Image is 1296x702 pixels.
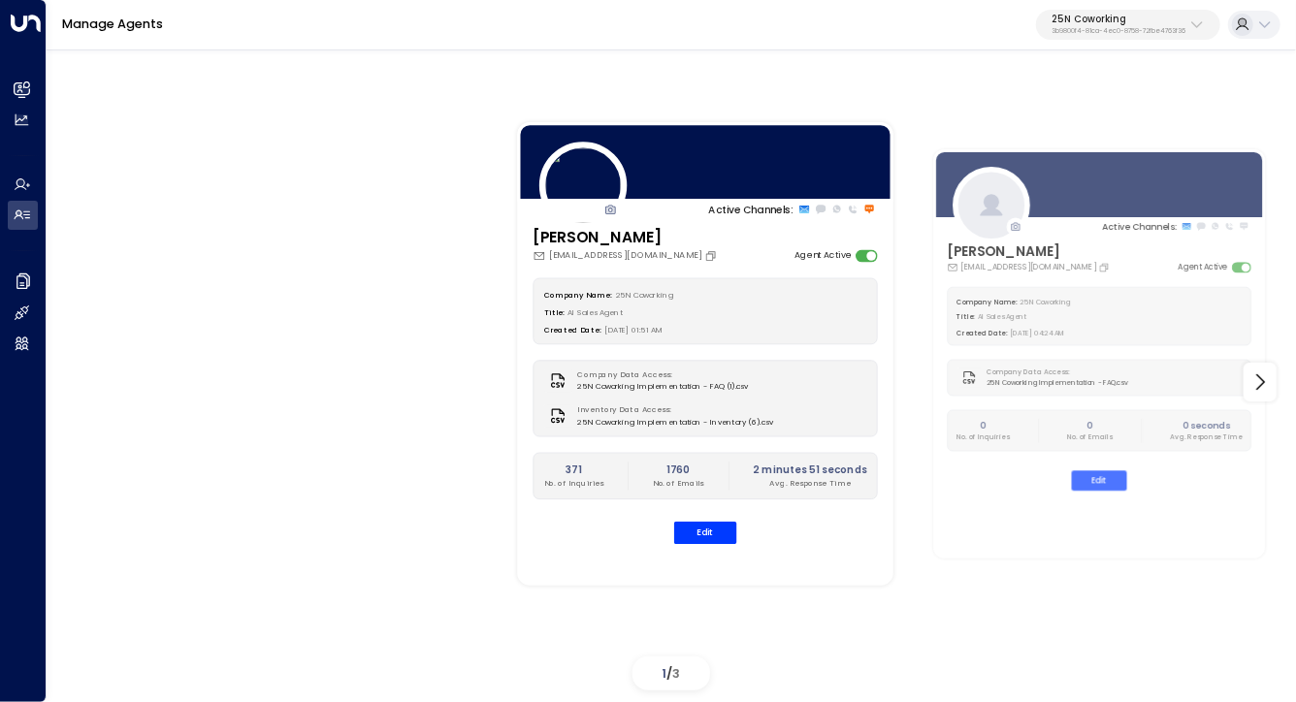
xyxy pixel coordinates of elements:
[653,477,703,489] p: No. of Emails
[663,665,667,682] span: 1
[653,463,703,477] h2: 1760
[1052,14,1185,25] p: 25N Coworking
[1102,219,1177,233] p: Active Channels:
[632,656,710,690] div: /
[1170,419,1241,432] h2: 0 seconds
[956,431,1009,441] p: No. of Inquiries
[674,521,737,543] button: Edit
[956,419,1009,432] h2: 0
[1036,10,1220,41] button: 25N Coworking3b9800f4-81ca-4ec0-8758-72fbe4763f36
[544,463,603,477] h2: 371
[578,369,743,381] label: Company Data Access:
[708,202,793,216] p: Active Channels:
[947,241,1112,262] h3: [PERSON_NAME]
[62,16,163,32] a: Manage Agents
[1052,27,1185,35] p: 3b9800f4-81ca-4ec0-8758-72fbe4763f36
[544,306,565,316] label: Title:
[578,381,749,393] span: 25N Coworking Implementation - FAQ (1).csv
[987,378,1127,388] span: 25N Coworking Implementation - FAQ.csv
[568,306,624,316] span: AI Sales Agent
[578,405,767,417] label: Inventory Data Access:
[544,325,601,335] label: Created Date:
[704,249,720,262] button: Copy
[754,463,867,477] h2: 2 minutes 51 seconds
[956,312,975,321] label: Title:
[534,249,721,263] div: [EMAIL_ADDRESS][DOMAIN_NAME]
[987,367,1122,377] label: Company Data Access:
[978,312,1026,321] span: AI Sales Agent
[539,142,627,229] img: 84_headshot.jpg
[956,297,1017,305] label: Company Name:
[605,325,664,335] span: [DATE] 01:51 AM
[754,477,867,489] p: Avg. Response Time
[1098,262,1112,272] button: Copy
[1178,262,1227,273] label: Agent Active
[1010,328,1064,336] span: [DATE] 04:24 AM
[673,665,681,682] span: 3
[947,262,1112,273] div: [EMAIL_ADDRESS][DOMAIN_NAME]
[1067,431,1112,441] p: No. of Emails
[1020,297,1070,305] span: 25N Coworking
[1067,419,1112,432] h2: 0
[578,416,774,428] span: 25N Coworking Implementation - Inventory (6).csv
[1071,470,1126,491] button: Edit
[956,328,1007,336] label: Created Date:
[534,227,721,249] h3: [PERSON_NAME]
[544,477,603,489] p: No. of Inquiries
[544,289,612,299] label: Company Name:
[616,289,673,299] span: 25N Coworking
[1170,431,1241,441] p: Avg. Response Time
[794,249,851,263] label: Agent Active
